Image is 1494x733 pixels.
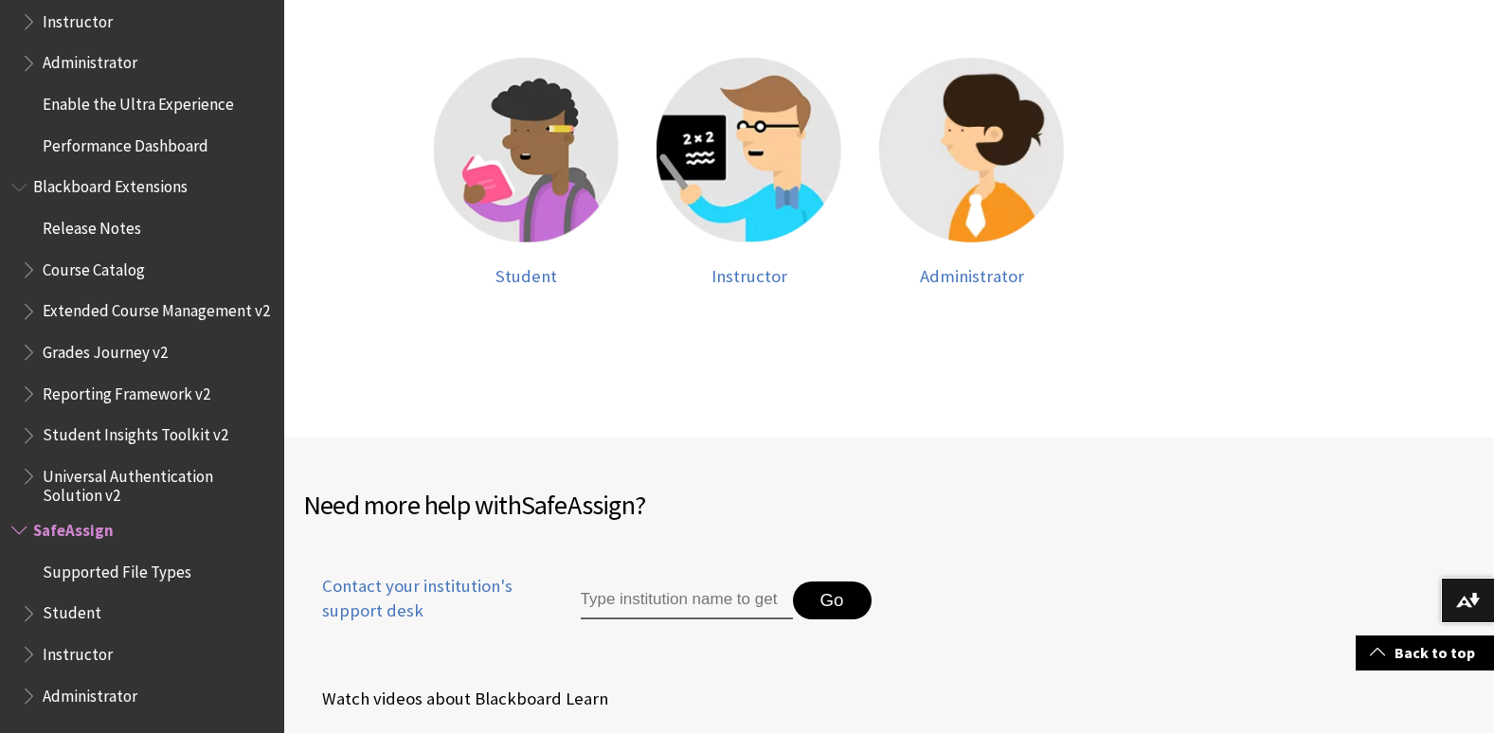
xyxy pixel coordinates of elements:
[521,488,635,522] span: SafeAssign
[434,58,619,286] a: Student help Student
[43,460,271,505] span: Universal Authentication Solution v2
[43,680,137,706] span: Administrator
[303,685,608,713] a: Watch videos about Blackboard Learn
[920,265,1024,287] span: Administrator
[43,598,101,623] span: Student
[793,581,872,619] button: Go
[581,581,793,619] input: Type institution name to get support
[43,130,208,155] span: Performance Dashboard
[303,574,537,646] a: Contact your institution's support desk
[657,58,841,242] img: Instructor help
[43,212,141,238] span: Release Notes
[1356,635,1494,670] a: Back to top
[879,58,1064,242] img: Administrator help
[43,254,145,279] span: Course Catalog
[657,58,841,286] a: Instructor help Instructor
[434,58,619,242] img: Student help
[43,6,113,31] span: Instructor
[495,265,557,287] span: Student
[43,378,210,403] span: Reporting Framework v2
[11,514,273,711] nav: Book outline for Blackboard SafeAssign
[43,295,270,321] span: Extended Course Management v2
[43,336,168,362] span: Grades Journey v2
[303,574,537,623] span: Contact your institution's support desk
[711,265,787,287] span: Instructor
[11,171,273,506] nav: Book outline for Blackboard Extensions
[33,514,114,540] span: SafeAssign
[43,88,234,114] span: Enable the Ultra Experience
[43,638,113,664] span: Instructor
[879,58,1064,286] a: Administrator help Administrator
[33,171,188,197] span: Blackboard Extensions
[43,47,137,73] span: Administrator
[43,556,191,581] span: Supported File Types
[303,485,890,525] h2: Need more help with ?
[43,420,228,445] span: Student Insights Toolkit v2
